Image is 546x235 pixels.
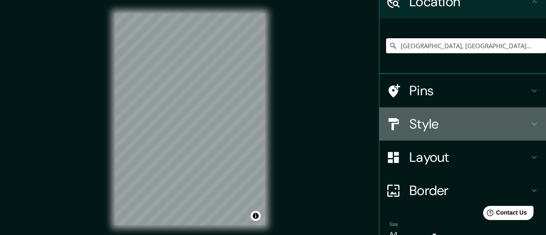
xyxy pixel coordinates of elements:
[379,74,546,107] div: Pins
[409,182,529,199] h4: Border
[409,149,529,166] h4: Layout
[379,107,546,141] div: Style
[386,38,546,53] input: Pick your city or area
[409,82,529,99] h4: Pins
[472,203,537,226] iframe: Help widget launcher
[251,211,261,221] button: Toggle attribution
[115,13,265,225] canvas: Map
[379,141,546,174] div: Layout
[379,174,546,207] div: Border
[389,221,398,228] label: Size
[409,116,529,132] h4: Style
